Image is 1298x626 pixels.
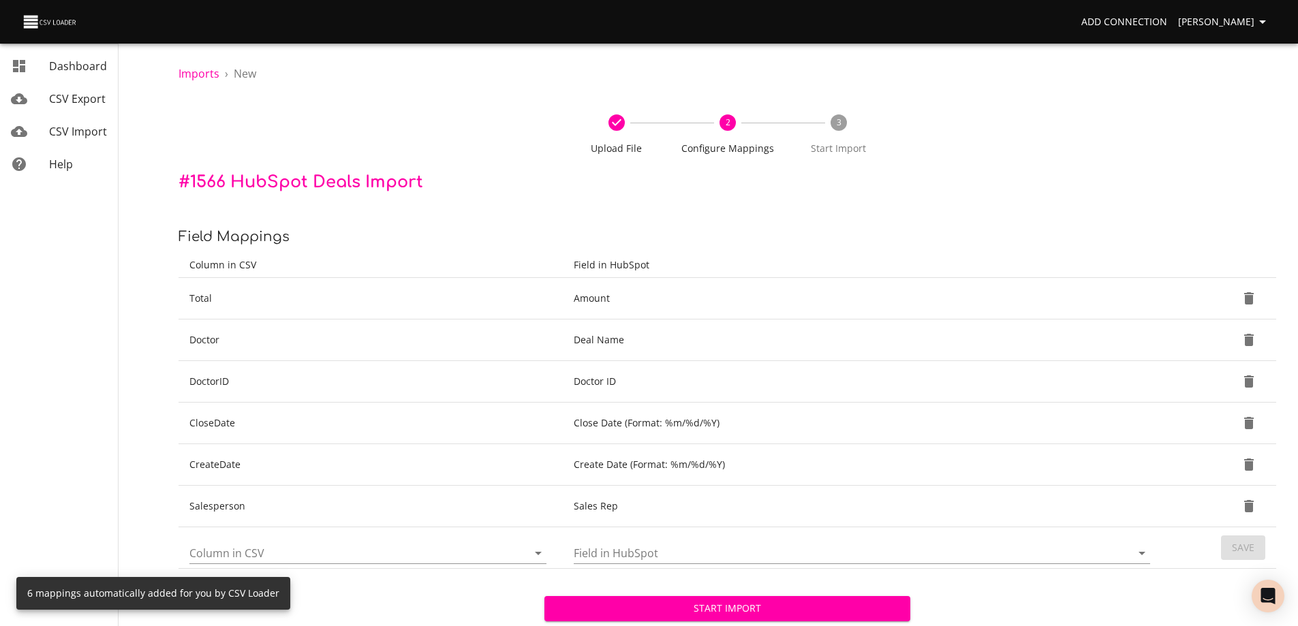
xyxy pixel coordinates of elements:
[563,403,1166,444] td: Close Date (Format: %m/%d/%Y)
[49,91,106,106] span: CSV Export
[179,403,563,444] td: CloseDate
[563,278,1166,319] td: Amount
[179,278,563,319] td: Total
[1233,365,1265,398] button: Delete
[563,444,1166,486] td: Create Date (Format: %m/%d/%Y)
[179,229,290,245] span: Field Mappings
[225,65,228,82] li: ›
[234,65,256,82] p: New
[179,66,219,81] a: Imports
[1081,14,1167,31] span: Add Connection
[563,253,1166,278] th: Field in HubSpot
[677,142,777,155] span: Configure Mappings
[1233,448,1265,481] button: Delete
[179,173,423,191] span: # 1566 HubSpot Deals Import
[725,116,730,128] text: 2
[1076,10,1173,35] a: Add Connection
[544,596,910,621] button: Start Import
[836,116,841,128] text: 3
[179,486,563,527] td: Salesperson
[49,59,107,74] span: Dashboard
[1178,14,1271,31] span: [PERSON_NAME]
[788,142,888,155] span: Start Import
[1132,544,1152,563] button: Open
[555,600,899,617] span: Start Import
[563,361,1166,403] td: Doctor ID
[1252,580,1284,612] div: Open Intercom Messenger
[49,157,73,172] span: Help
[529,544,548,563] button: Open
[566,142,666,155] span: Upload File
[1173,10,1276,35] button: [PERSON_NAME]
[1233,490,1265,522] button: Delete
[1233,324,1265,356] button: Delete
[179,361,563,403] td: DoctorID
[27,581,279,606] div: 6 mappings automatically added for you by CSV Loader
[563,486,1166,527] td: Sales Rep
[563,319,1166,361] td: Deal Name
[179,444,563,486] td: CreateDate
[179,319,563,361] td: Doctor
[22,12,79,31] img: CSV Loader
[1233,407,1265,439] button: Delete
[1233,282,1265,315] button: Delete
[179,253,563,278] th: Column in CSV
[49,124,107,139] span: CSV Import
